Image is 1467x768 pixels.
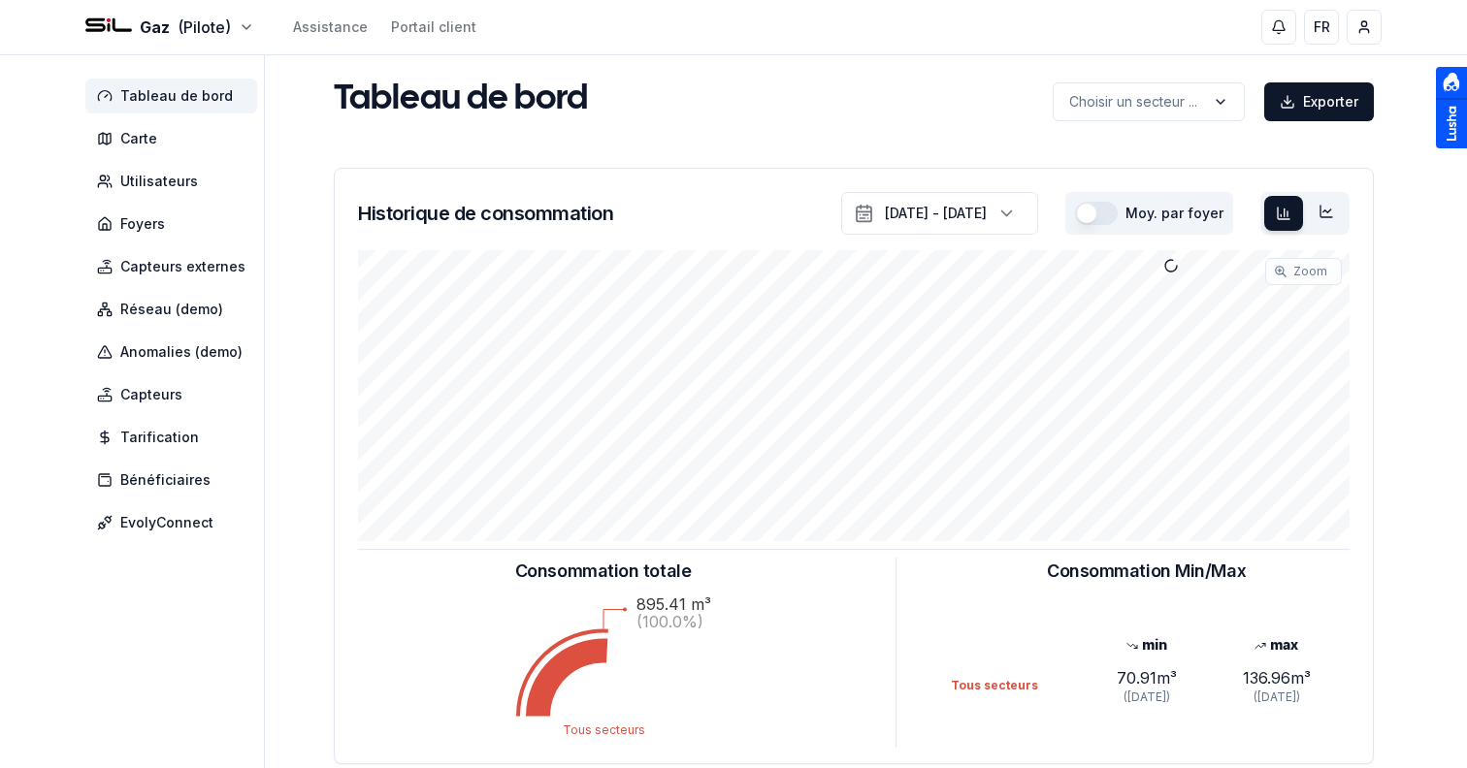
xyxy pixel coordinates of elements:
div: ([DATE]) [1212,689,1342,705]
button: FR [1304,10,1339,45]
span: Carte [120,129,157,148]
a: Utilisateurs [85,164,265,199]
a: Capteurs externes [85,249,265,284]
span: Foyers [120,214,165,234]
p: Choisir un secteur ... [1069,92,1197,112]
div: Tous secteurs [951,678,1081,693]
button: label [1053,82,1245,121]
div: min [1081,635,1211,655]
text: (100.0%) [636,612,703,631]
div: [DATE] - [DATE] [885,204,987,223]
h3: Historique de consommation [358,200,613,227]
span: Capteurs externes [120,257,245,276]
a: Bénéficiaires [85,463,265,497]
span: Utilisateurs [120,172,198,191]
span: Bénéficiaires [120,470,211,490]
span: Gaz [140,16,170,39]
div: ([DATE]) [1081,689,1211,705]
span: (Pilote) [178,16,231,39]
a: Tarification [85,420,265,455]
img: SIL - Gaz Logo [85,4,132,50]
a: Portail client [391,17,476,37]
span: EvolyConnect [120,513,213,532]
a: Tableau de bord [85,79,265,113]
h1: Tableau de bord [334,80,588,119]
a: Capteurs [85,377,265,412]
span: FR [1314,17,1330,37]
h3: Consommation Min/Max [1047,558,1246,585]
button: [DATE] - [DATE] [841,192,1038,235]
button: Exporter [1264,82,1374,121]
div: 136.96 m³ [1212,666,1342,689]
div: 70.91 m³ [1081,666,1211,689]
span: Zoom [1293,264,1327,279]
a: Carte [85,121,265,156]
a: Assistance [293,17,368,37]
h3: Consommation totale [515,558,691,585]
span: Capteurs [120,385,182,404]
span: Tableau de bord [120,86,233,106]
a: Anomalies (demo) [85,335,265,369]
span: Tarification [120,428,199,447]
a: EvolyConnect [85,505,265,540]
a: Foyers [85,207,265,241]
label: Moy. par foyer [1125,207,1223,220]
span: Réseau (demo) [120,300,223,319]
a: Réseau (demo) [85,292,265,327]
text: Tous secteurs [562,722,644,737]
text: 895.41 m³ [636,594,711,614]
div: max [1212,635,1342,655]
button: Gaz(Pilote) [85,16,254,39]
span: Anomalies (demo) [120,342,243,362]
